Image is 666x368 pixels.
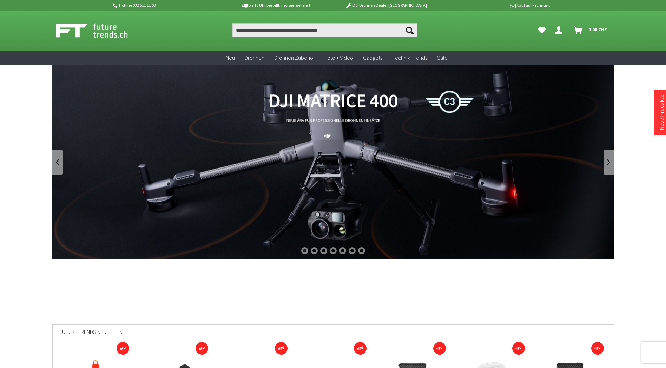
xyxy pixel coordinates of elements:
[571,23,611,37] a: Warenkorb
[269,51,320,65] a: Drohnen Zubehör
[552,23,568,37] a: Dein Konto
[60,325,607,344] div: Futuretrends Neuheiten
[402,23,417,37] button: Suchen
[325,54,353,61] span: Foto + Video
[363,54,382,61] span: Gadgets
[349,247,356,254] div: 6
[387,51,432,65] a: Technik-Trends
[240,51,269,65] a: Drohnen
[222,1,331,9] p: Bis 16 Uhr bestellt, morgen geliefert.
[226,54,235,61] span: Neu
[274,54,315,61] span: Drohnen Zubehör
[52,65,614,259] a: DJI Matrice 400
[437,54,448,61] span: Sale
[320,51,358,65] a: Foto + Video
[112,1,222,9] p: Hotline 032 511 11 03
[441,1,550,9] p: Kauf auf Rechnung
[339,247,346,254] div: 5
[658,94,665,130] a: Neue Produkte
[535,23,549,37] a: Meine Favoriten
[232,23,417,37] input: Produkt, Marke, Kategorie, EAN, Artikelnummer…
[358,51,387,65] a: Gadgets
[432,51,453,65] a: Sale
[56,22,143,39] img: Shop Futuretrends - zur Startseite wechseln
[311,247,318,254] div: 2
[301,247,308,254] div: 1
[221,51,240,65] a: Neu
[320,247,327,254] div: 3
[331,1,441,9] p: DJI Drohnen Dealer [GEOGRAPHIC_DATA]
[358,247,365,254] div: 7
[392,54,427,61] span: Technik-Trends
[588,24,607,35] span: 0,00 CHF
[245,54,264,61] span: Drohnen
[330,247,337,254] div: 4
